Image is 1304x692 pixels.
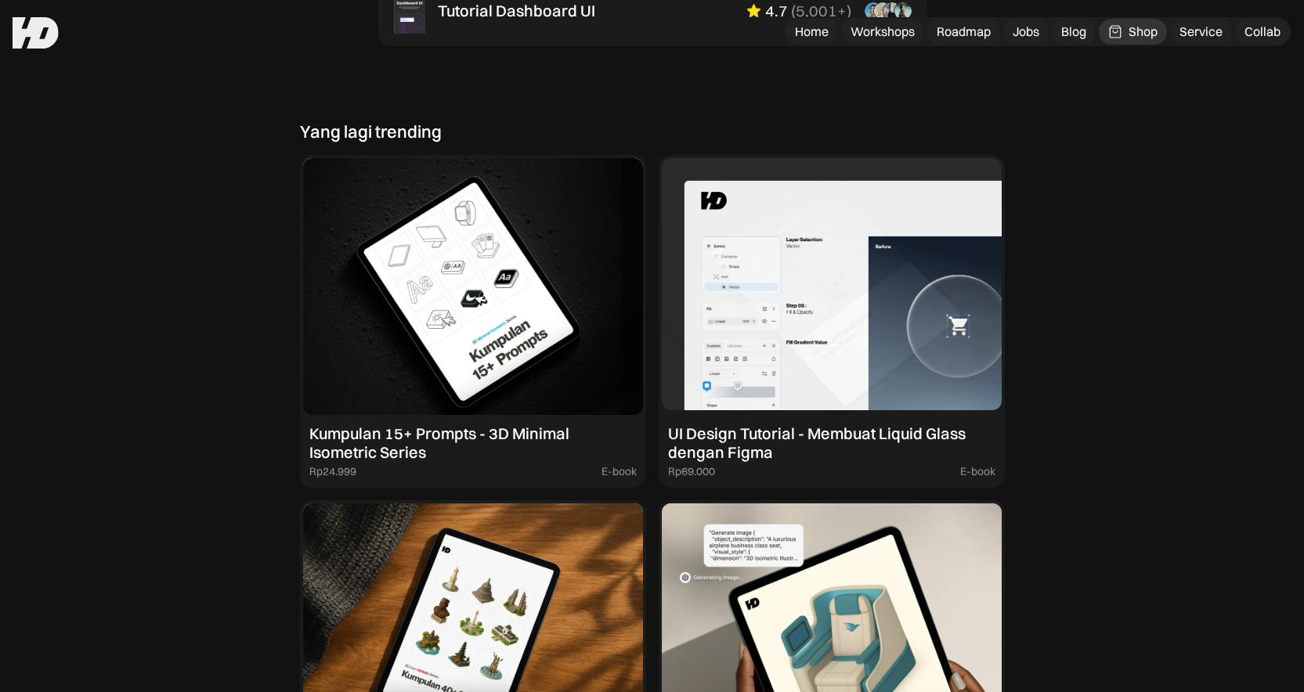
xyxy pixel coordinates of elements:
div: Yang lagi trending [300,121,442,142]
a: Shop [1099,19,1167,45]
a: Service [1170,19,1232,45]
a: UI Design Tutorial - Membuat Liquid Glass dengan FigmaRp69.000E-book [659,155,1005,488]
a: Collab [1235,19,1290,45]
div: Tutorial Dashboard UI [438,2,595,20]
div: Kumpulan 15+ Prompts - 3D Minimal Isometric Series [309,424,637,462]
a: Jobs [1003,19,1049,45]
a: Kumpulan 15+ Prompts - 3D Minimal Isometric SeriesRp24.999E-book [300,155,646,488]
div: Rp24.999 [309,465,356,478]
a: Workshops [841,19,924,45]
div: Service [1179,23,1223,40]
a: Home [786,19,838,45]
div: Rp69.000 [668,465,715,478]
div: UI Design Tutorial - Membuat Liquid Glass dengan Figma [668,424,995,462]
a: Roadmap [927,19,1000,45]
div: Workshops [851,23,915,40]
a: Blog [1052,19,1096,45]
div: 4.7 [765,2,788,20]
div: Home [795,23,829,40]
div: E-book [601,465,637,478]
div: E-book [960,465,995,478]
div: ( [791,2,796,20]
div: Collab [1244,23,1281,40]
div: ) [847,2,851,20]
div: Roadmap [937,23,991,40]
div: Blog [1061,23,1086,40]
div: Jobs [1013,23,1039,40]
div: Shop [1129,23,1158,40]
div: 5,001+ [796,2,847,20]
